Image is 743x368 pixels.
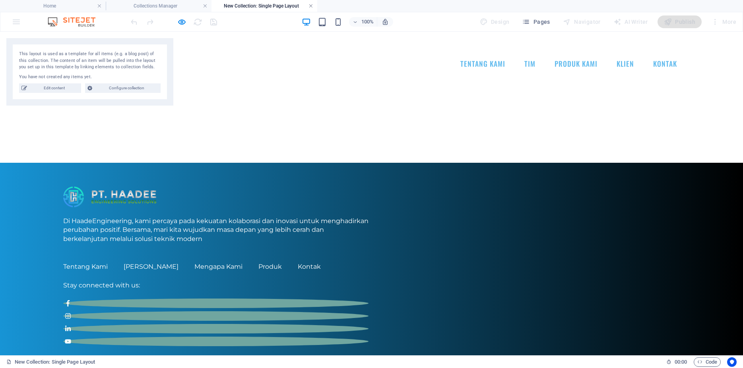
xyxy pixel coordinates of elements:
[680,359,681,365] span: :
[63,249,369,258] p: Stay connected with us:
[548,22,604,42] a: Produk kami
[694,357,721,367] button: Code
[63,155,156,175] img: haadeengineering.com
[298,231,321,239] a: Kontak
[19,51,161,71] div: This layout is used as a template for all items (e.g. a blog post) of this collection. The conten...
[19,83,81,93] button: Edit content
[29,83,79,93] span: Edit content
[519,15,553,28] button: Pages
[46,17,105,27] img: Editor Logo
[518,22,542,42] a: TIM
[194,231,242,239] a: Mengapa Kami
[85,83,161,93] button: Configure collection
[106,2,211,10] h4: Collections Manager
[19,74,161,81] div: You have not created any items yet.
[63,185,369,212] p: Di HaadeEngineering, kami percaya pada kekuatan kolaborasi dan inovasi untuk menghadirkan perubah...
[211,2,317,10] h4: New Collection: Single Page Layout
[361,17,374,27] h6: 100%
[522,18,550,26] span: Pages
[124,231,178,239] a: [PERSON_NAME]
[647,22,683,42] a: KONTAK
[454,22,512,42] a: Tentang Kami
[95,83,158,93] span: Configure collection
[727,357,737,367] button: Usercentrics
[610,22,640,42] a: KLIEN
[60,42,105,61] a: Mulai
[349,17,377,27] button: 100%
[675,357,687,367] span: 00 00
[6,357,95,367] a: Click to cancel selection. Double-click to open Pages
[382,18,389,25] i: On resize automatically adjust zoom level to fit chosen device.
[666,357,687,367] h6: Session time
[477,15,513,28] div: Design (Ctrl+Alt+Y)
[63,231,108,239] a: Tentang Kami
[697,357,717,367] span: Code
[258,231,282,239] a: Produk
